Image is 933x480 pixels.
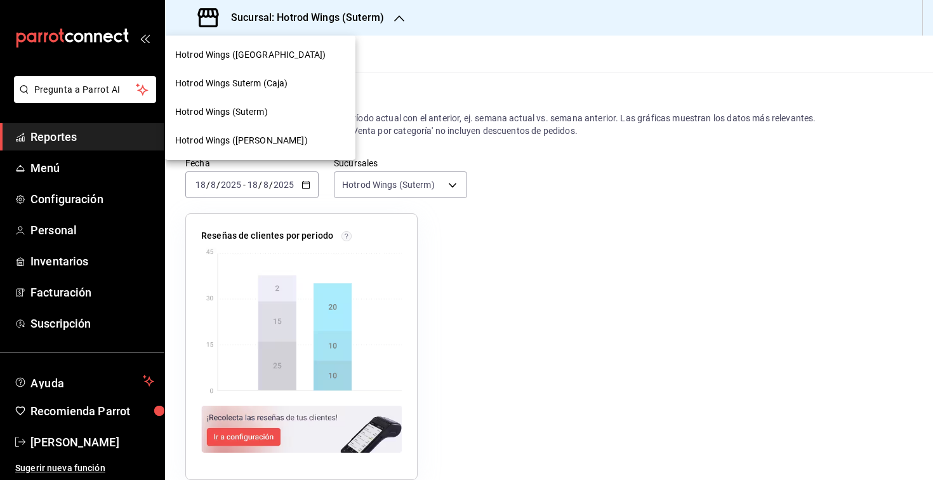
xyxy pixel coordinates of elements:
[165,69,355,98] div: Hotrod Wings Suterm (Caja)
[165,126,355,155] div: Hotrod Wings ([PERSON_NAME])
[165,41,355,69] div: Hotrod Wings ([GEOGRAPHIC_DATA])
[175,105,268,119] span: Hotrod Wings (Suterm)
[175,77,288,90] span: Hotrod Wings Suterm (Caja)
[165,98,355,126] div: Hotrod Wings (Suterm)
[175,134,308,147] span: Hotrod Wings ([PERSON_NAME])
[175,48,326,62] span: Hotrod Wings ([GEOGRAPHIC_DATA])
